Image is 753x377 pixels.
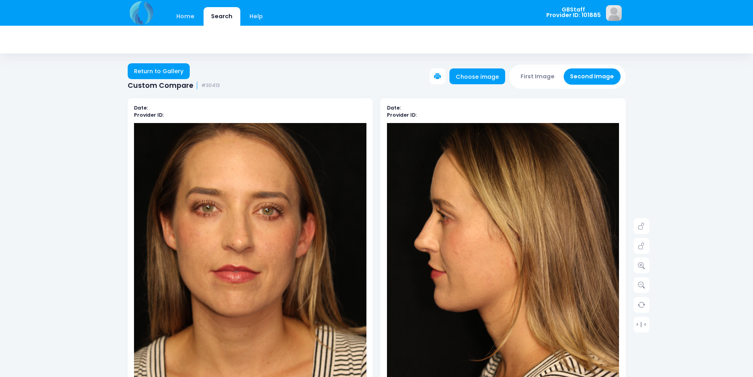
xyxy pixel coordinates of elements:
small: #30413 [201,83,220,89]
a: > | < [634,316,649,332]
a: Choose image [449,68,506,84]
button: Second Image [564,68,621,85]
b: Provider ID: [387,112,417,118]
span: GBStaff Provider ID: 101885 [546,7,601,18]
span: Custom Compare [128,81,193,90]
b: Date: [134,104,148,111]
a: Return to Gallery [128,63,190,79]
a: Search [204,7,240,26]
button: First Image [514,68,561,85]
a: Help [242,7,270,26]
a: Home [169,7,202,26]
b: Provider ID: [134,112,164,118]
b: Date: [387,104,401,111]
img: image [606,5,622,21]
